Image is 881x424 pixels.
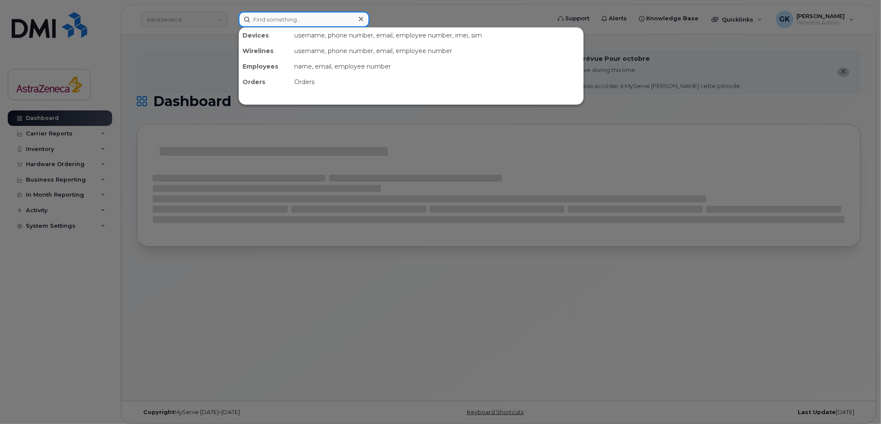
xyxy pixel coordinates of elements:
div: username, phone number, email, employee number [291,43,583,59]
div: Orders [239,74,291,90]
div: username, phone number, email, employee number, imei, sim [291,28,583,43]
div: name, email, employee number [291,59,583,74]
div: Orders [291,74,583,90]
div: Wirelines [239,43,291,59]
div: Devices [239,28,291,43]
div: Employees [239,59,291,74]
